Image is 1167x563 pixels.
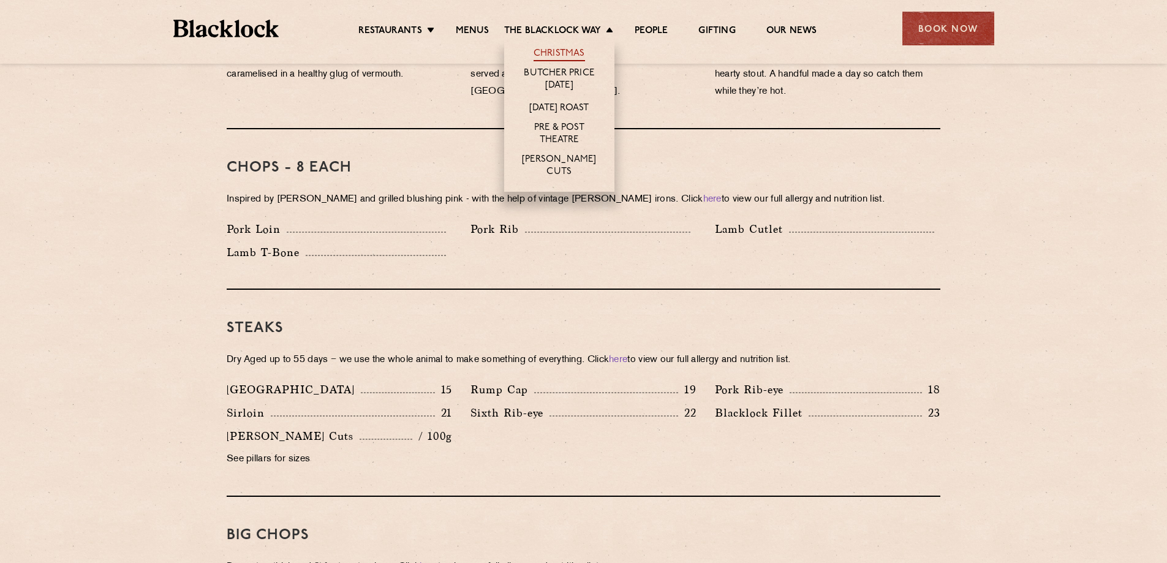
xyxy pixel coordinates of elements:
p: See pillars for sizes [227,451,452,468]
p: Trimmings from our morning butchery, fuelled by a hearty stout. A handful made a day so catch the... [715,49,940,100]
p: Sirloin [227,404,271,421]
p: Lamb Cutlet [715,221,789,238]
a: The Blacklock Way [504,25,601,39]
p: A double cheeseburger Blacklocked with onions caramelised in a healthy glug of vermouth. [227,49,452,83]
p: 15 [435,382,453,398]
div: Book Now [902,12,994,45]
p: Inspired by [PERSON_NAME] and grilled blushing pink - with the help of vintage [PERSON_NAME] iron... [227,191,940,208]
p: 18 [922,382,940,398]
a: Butcher Price [DATE] [516,67,602,93]
p: [GEOGRAPHIC_DATA] [227,381,361,398]
p: Our take on the classic “Steak-On-White” first served at [PERSON_NAME] in [GEOGRAPHIC_DATA] in [D... [470,49,696,100]
a: Pre & Post Theatre [516,122,602,148]
p: 21 [435,405,453,421]
img: BL_Textured_Logo-footer-cropped.svg [173,20,279,37]
p: 23 [922,405,940,421]
p: Pork Loin [227,221,287,238]
p: / 100g [412,428,452,444]
p: Pork Rib-eye [715,381,790,398]
a: here [609,355,627,365]
p: Dry Aged up to 55 days − we use the whole animal to make something of everything. Click to view o... [227,352,940,369]
p: Lamb T-Bone [227,244,306,261]
a: Gifting [698,25,735,39]
a: Restaurants [358,25,422,39]
a: here [703,195,722,204]
p: 22 [678,405,697,421]
h3: Big Chops [227,527,940,543]
p: Pork Rib [470,221,525,238]
p: Blacklock Fillet [715,404,809,421]
a: Christmas [534,48,585,61]
p: 19 [678,382,697,398]
h3: Chops - 8 each [227,160,940,176]
p: Sixth Rib-eye [470,404,550,421]
p: Rump Cap [470,381,534,398]
a: [DATE] Roast [529,102,589,116]
h3: Steaks [227,320,940,336]
a: People [635,25,668,39]
a: [PERSON_NAME] Cuts [516,154,602,179]
a: Our News [766,25,817,39]
p: [PERSON_NAME] Cuts [227,428,360,445]
a: Menus [456,25,489,39]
